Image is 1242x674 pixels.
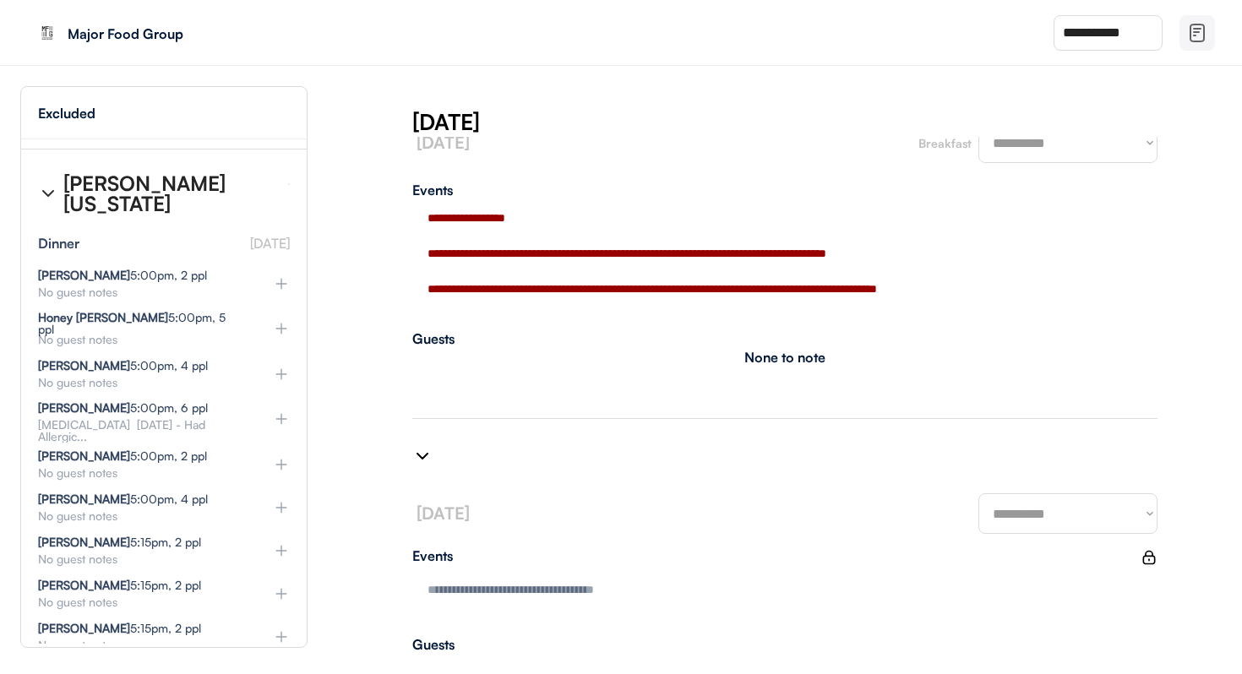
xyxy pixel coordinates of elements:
[1141,549,1158,566] div: Lock events to turn off updates
[38,400,130,415] strong: [PERSON_NAME]
[38,236,79,250] div: Dinner
[273,542,290,559] img: plus%20%281%29.svg
[38,312,242,335] div: 5:00pm, 5 ppl
[250,235,290,252] font: [DATE]
[38,578,130,592] strong: [PERSON_NAME]
[38,622,201,634] div: 5:15pm, 2 ppl
[744,351,825,364] div: None to note
[417,132,470,153] font: [DATE]
[38,360,208,372] div: 5:00pm, 4 ppl
[918,136,972,150] font: Breakfast
[38,106,95,120] div: Excluded
[38,450,207,462] div: 5:00pm, 2 ppl
[38,377,246,389] div: No guest notes
[273,456,290,473] img: plus%20%281%29.svg
[38,269,207,281] div: 5:00pm, 2 ppl
[68,27,281,41] div: Major Food Group
[38,536,201,548] div: 5:15pm, 2 ppl
[1141,549,1158,566] img: Lock events
[1187,23,1207,43] img: file-02.svg
[38,535,130,549] strong: [PERSON_NAME]
[38,553,246,565] div: No guest notes
[38,334,246,345] div: No guest notes
[63,173,275,214] div: [PERSON_NAME] [US_STATE]
[273,628,290,645] img: plus%20%281%29.svg
[273,585,290,602] img: plus%20%281%29.svg
[38,358,130,372] strong: [PERSON_NAME]
[38,448,130,463] strong: [PERSON_NAME]
[412,638,1158,651] div: Guests
[412,183,1158,197] div: Events
[38,310,168,324] strong: Honey [PERSON_NAME]
[412,106,1242,137] div: [DATE]
[412,332,1158,345] div: Guests
[38,639,246,651] div: No guest notes
[417,503,470,524] font: [DATE]
[34,19,61,46] img: Black%20White%20Modern%20Square%20Frame%20Photography%20Logo%20%2810%29.png
[38,467,246,479] div: No guest notes
[273,320,290,337] img: plus%20%281%29.svg
[38,268,130,282] strong: [PERSON_NAME]
[38,402,208,414] div: 5:00pm, 6 ppl
[412,549,1141,563] div: Events
[38,492,130,506] strong: [PERSON_NAME]
[38,510,246,522] div: No guest notes
[38,596,246,608] div: No guest notes
[38,579,201,591] div: 5:15pm, 2 ppl
[38,286,246,298] div: No guest notes
[412,446,433,466] img: chevron-right%20%281%29.svg
[38,493,208,505] div: 5:00pm, 4 ppl
[273,366,290,383] img: plus%20%281%29.svg
[38,419,246,443] div: [MEDICAL_DATA] [DATE] - Had Allergic...
[273,410,290,427] img: plus%20%281%29.svg
[38,183,58,204] img: chevron-right%20%281%29.svg
[273,499,290,516] img: plus%20%281%29.svg
[273,275,290,292] img: plus%20%281%29.svg
[38,621,130,635] strong: [PERSON_NAME]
